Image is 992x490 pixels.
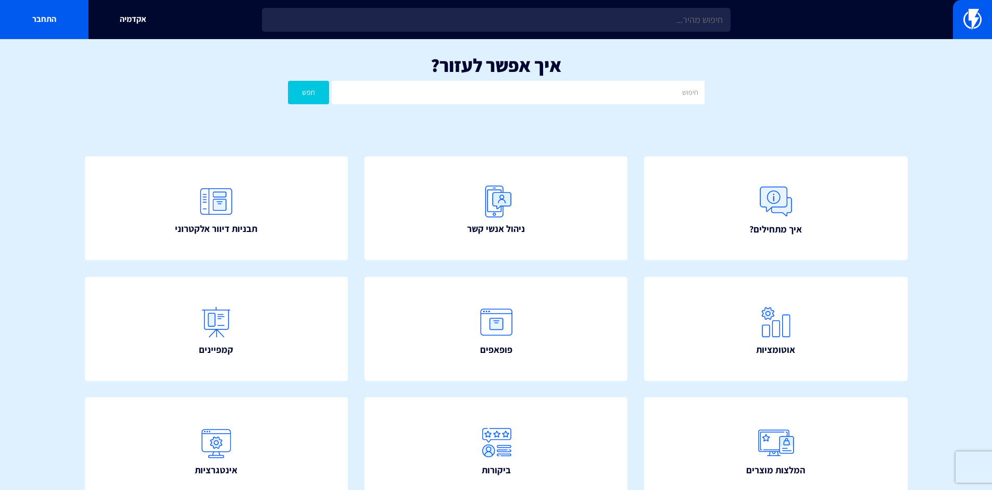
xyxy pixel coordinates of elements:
h1: איך אפשר לעזור? [16,55,976,76]
a: קמפיינים [85,277,348,381]
span: אינטגרציות [195,463,237,477]
span: תבניות דיוור אלקטרוני [175,222,257,236]
span: ביקורות [482,463,511,477]
span: המלצות מוצרים [746,463,805,477]
span: ניהול אנשי קשר [467,222,525,236]
span: קמפיינים [199,343,233,357]
a: איך מתחילים? [644,156,908,261]
a: אוטומציות [644,277,908,381]
a: פופאפים [365,277,628,381]
a: ניהול אנשי קשר [365,156,628,261]
span: אוטומציות [756,343,795,357]
a: תבניות דיוור אלקטרוני [85,156,348,261]
input: חיפוש מהיר... [262,8,731,32]
input: חיפוש [332,81,704,104]
button: חפש [288,81,330,104]
span: פופאפים [480,343,512,357]
span: איך מתחילים? [749,223,802,236]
